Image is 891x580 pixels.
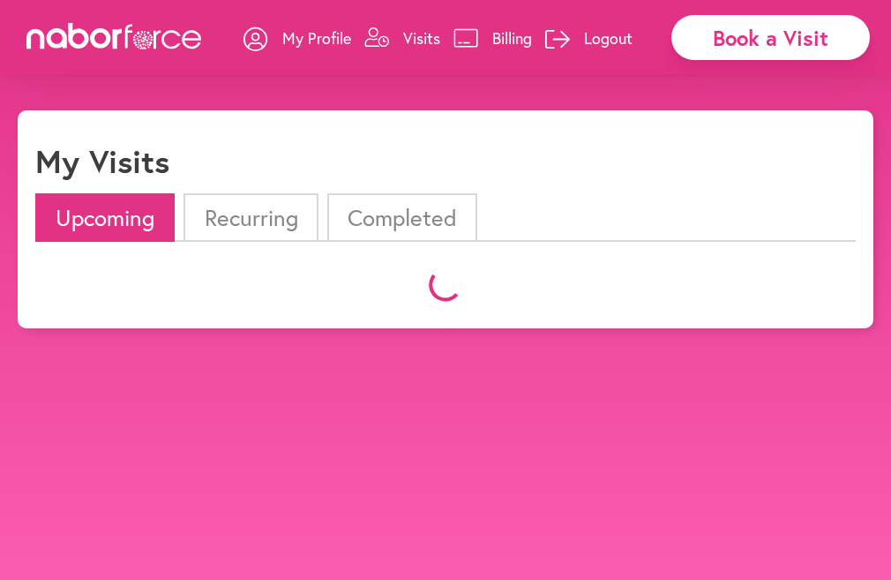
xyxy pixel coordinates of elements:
[453,11,532,64] a: Billing
[671,15,870,60] div: Book a Visit
[35,142,169,180] h1: My Visits
[35,193,175,242] li: Upcoming
[584,27,633,49] p: Logout
[403,27,440,49] p: Visits
[183,193,318,242] li: Recurring
[364,11,440,64] a: Visits
[327,193,477,242] li: Completed
[282,27,351,49] p: My Profile
[492,27,532,49] p: Billing
[545,11,633,64] a: Logout
[243,11,351,64] a: My Profile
